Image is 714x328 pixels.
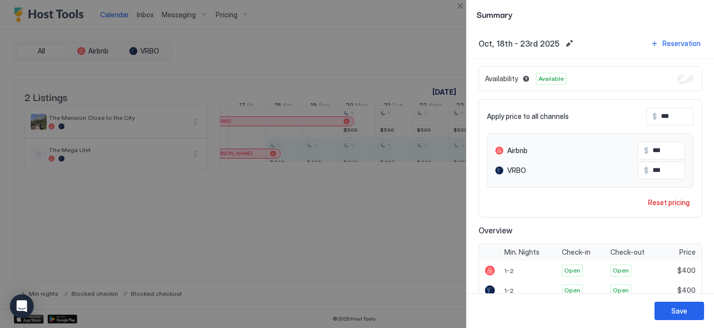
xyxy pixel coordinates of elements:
span: $400 [677,286,696,295]
button: Edit date range [563,38,575,50]
span: Available [538,74,564,83]
span: $ [644,146,649,155]
span: Open [613,266,629,275]
span: Check-in [562,248,591,257]
span: Check-out [610,248,645,257]
div: Save [671,306,687,316]
span: 1-2 [504,287,514,294]
span: $ [644,166,649,175]
div: Open Intercom Messenger [10,294,34,318]
span: 1-2 [504,267,514,274]
span: Open [564,286,580,295]
div: Reservation [662,38,701,49]
span: VRBO [507,166,526,175]
span: Open [564,266,580,275]
span: Open [613,286,629,295]
span: $400 [677,266,696,275]
button: Save [654,302,704,320]
span: Apply price to all channels [487,112,569,121]
span: Oct, 18th - 23rd 2025 [478,39,559,49]
span: Overview [478,225,702,235]
span: Summary [476,8,704,20]
span: $ [653,112,657,121]
span: Price [679,248,696,257]
button: Reset pricing [644,196,694,209]
span: Airbnb [507,146,528,155]
span: Availability [485,74,518,83]
div: Reset pricing [648,197,690,208]
span: Min. Nights [504,248,539,257]
button: Reservation [649,37,702,50]
button: Blocked dates override all pricing rules and remain unavailable until manually unblocked [520,73,532,85]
